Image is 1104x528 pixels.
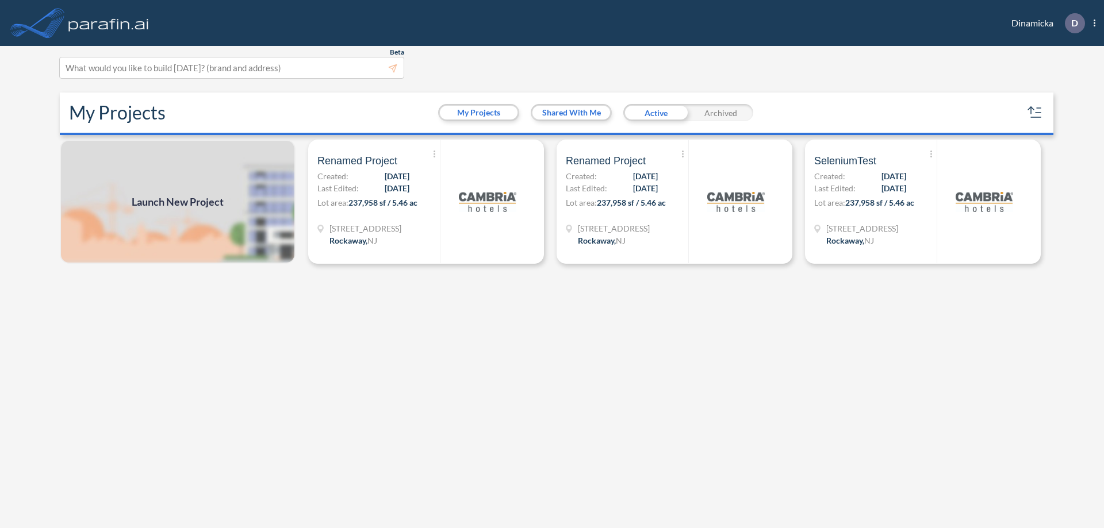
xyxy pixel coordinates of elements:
span: NJ [367,236,377,245]
span: Rockaway , [329,236,367,245]
span: SeleniumTest [814,154,876,168]
span: Created: [317,170,348,182]
button: sort [1026,103,1044,122]
span: Beta [390,48,404,57]
span: 237,958 sf / 5.46 ac [597,198,666,207]
img: add [60,140,296,264]
span: [DATE] [881,182,906,194]
span: Created: [814,170,845,182]
img: logo [459,173,516,230]
span: Lot area: [814,198,845,207]
span: Created: [566,170,597,182]
span: Last Edited: [566,182,607,194]
span: Rockaway , [826,236,864,245]
span: Renamed Project [317,154,397,168]
span: Lot area: [566,198,597,207]
h2: My Projects [69,102,166,124]
a: Launch New Project [60,140,296,264]
span: Launch New Project [132,194,224,210]
span: 237,958 sf / 5.46 ac [845,198,914,207]
span: Renamed Project [566,154,646,168]
span: 237,958 sf / 5.46 ac [348,198,417,207]
button: Shared With Me [532,106,610,120]
span: [DATE] [385,182,409,194]
span: 321 Mt Hope Ave [578,222,650,234]
div: Rockaway, NJ [578,234,626,246]
span: 321 Mt Hope Ave [826,222,898,234]
button: My Projects [440,106,517,120]
span: NJ [864,236,874,245]
span: [DATE] [881,170,906,182]
div: Rockaway, NJ [329,234,377,246]
img: logo [66,11,151,34]
span: 321 Mt Hope Ave [329,222,401,234]
div: Rockaway, NJ [826,234,874,246]
p: D [1071,18,1078,28]
span: [DATE] [385,170,409,182]
span: NJ [616,236,626,245]
div: Archived [688,104,753,121]
span: [DATE] [633,170,658,182]
span: Lot area: [317,198,348,207]
span: [DATE] [633,182,658,194]
img: logo [707,173,765,230]
div: Active [623,104,688,121]
div: Dinamicka [994,13,1095,33]
span: Rockaway , [578,236,616,245]
span: Last Edited: [814,182,856,194]
img: logo [956,173,1013,230]
span: Last Edited: [317,182,359,194]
